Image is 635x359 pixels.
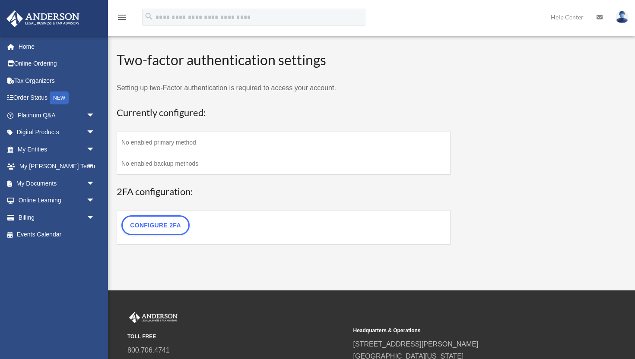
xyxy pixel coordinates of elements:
[117,153,451,174] td: No enabled backup methods
[6,209,108,226] a: Billingarrow_drop_down
[86,107,104,124] span: arrow_drop_down
[117,132,451,153] td: No enabled primary method
[50,91,69,104] div: NEW
[117,106,451,120] h3: Currently configured:
[117,185,451,198] h3: 2FA configuration:
[616,11,629,23] img: User Pic
[121,215,190,235] a: Configure 2FA
[117,82,451,94] p: Setting up two-Factor authentication is required to access your account.
[6,158,108,175] a: My [PERSON_NAME] Teamarrow_drop_down
[117,12,127,22] i: menu
[6,141,108,158] a: My Entitiesarrow_drop_down
[127,346,170,354] a: 800.706.4741
[127,332,347,341] small: TOLL FREE
[6,175,108,192] a: My Documentsarrow_drop_down
[86,175,104,192] span: arrow_drop_down
[4,10,82,27] img: Anderson Advisors Platinum Portal
[127,312,179,323] img: Anderson Advisors Platinum Portal
[6,226,108,243] a: Events Calendar
[86,141,104,158] span: arrow_drop_down
[86,192,104,210] span: arrow_drop_down
[144,12,154,21] i: search
[86,124,104,142] span: arrow_drop_down
[6,72,108,89] a: Tax Organizers
[6,38,108,55] a: Home
[86,158,104,176] span: arrow_drop_down
[6,192,108,209] a: Online Learningarrow_drop_down
[353,340,479,348] a: [STREET_ADDRESS][PERSON_NAME]
[6,55,108,72] a: Online Ordering
[86,209,104,227] span: arrow_drop_down
[117,15,127,22] a: menu
[6,89,108,107] a: Order StatusNEW
[353,326,573,335] small: Headquarters & Operations
[6,124,108,141] a: Digital Productsarrow_drop_down
[117,50,451,70] h2: Two-factor authentication settings
[6,107,108,124] a: Platinum Q&Aarrow_drop_down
